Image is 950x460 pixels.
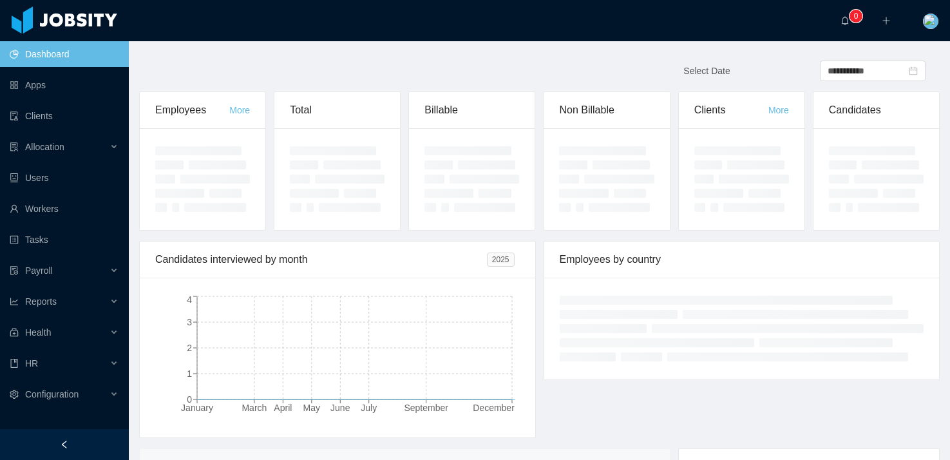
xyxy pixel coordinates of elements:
[768,105,789,115] a: More
[694,92,768,128] div: Clients
[25,142,64,152] span: Allocation
[923,14,938,29] img: 258dced0-fa31-11e7-ab37-b15c1c349172_5c7e7c09b5088.jpeg
[560,242,924,278] div: Employees by country
[404,403,448,413] tspan: September
[25,327,51,338] span: Health
[10,142,19,151] i: icon: solution
[424,92,519,128] div: Billable
[10,390,19,399] i: icon: setting
[25,265,53,276] span: Payroll
[10,227,119,253] a: icon: profileTasks
[850,10,862,23] sup: 0
[187,343,192,353] tspan: 2
[10,297,19,306] i: icon: line-chart
[909,66,918,75] i: icon: calendar
[303,403,320,413] tspan: May
[10,165,119,191] a: icon: robotUsers
[10,328,19,337] i: icon: medicine-box
[187,294,192,305] tspan: 4
[10,266,19,275] i: icon: file-protect
[559,92,654,128] div: Non Billable
[10,72,119,98] a: icon: appstoreApps
[841,16,850,25] i: icon: bell
[330,403,350,413] tspan: June
[242,403,267,413] tspan: March
[361,403,377,413] tspan: July
[473,403,515,413] tspan: December
[829,92,924,128] div: Candidates
[187,369,192,379] tspan: 1
[274,403,292,413] tspan: April
[683,66,730,76] span: Select Date
[10,41,119,67] a: icon: pie-chartDashboard
[25,358,38,369] span: HR
[10,103,119,129] a: icon: auditClients
[290,92,385,128] div: Total
[155,92,229,128] div: Employees
[229,105,250,115] a: More
[487,253,515,267] span: 2025
[187,394,192,405] tspan: 0
[882,16,891,25] i: icon: plus
[10,359,19,368] i: icon: book
[187,317,192,327] tspan: 3
[155,242,487,278] div: Candidates interviewed by month
[25,389,79,399] span: Configuration
[181,403,213,413] tspan: January
[10,196,119,222] a: icon: userWorkers
[25,296,57,307] span: Reports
